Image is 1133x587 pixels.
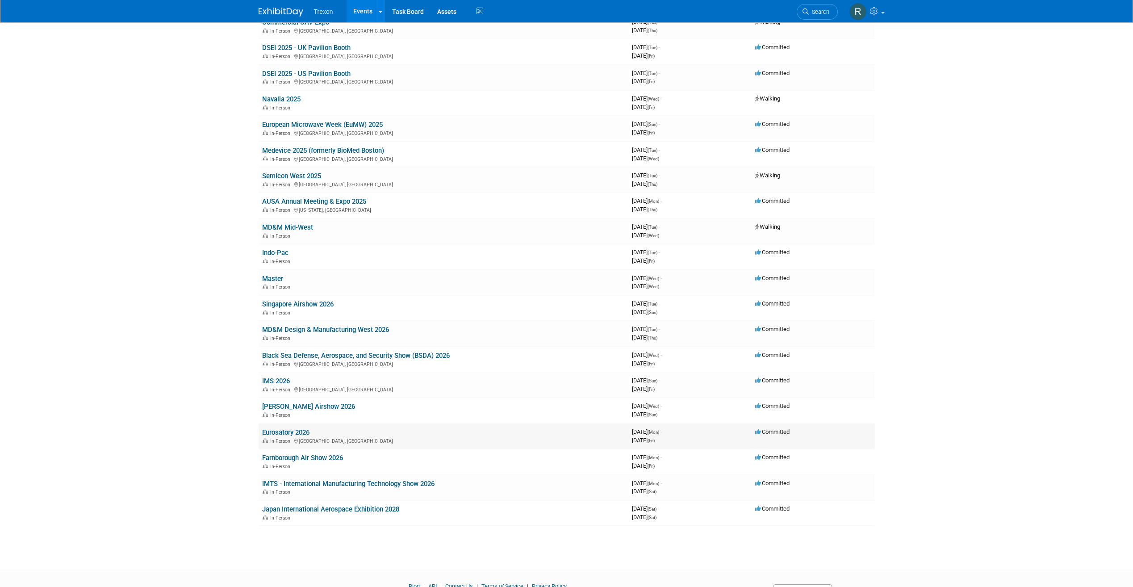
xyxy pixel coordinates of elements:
span: [DATE] [632,147,660,153]
span: In-Person [270,233,293,239]
span: In-Person [270,464,293,470]
div: [GEOGRAPHIC_DATA], [GEOGRAPHIC_DATA] [262,155,625,162]
span: [DATE] [632,70,660,76]
span: (Sat) [648,515,656,520]
span: [DATE] [632,437,655,444]
span: - [661,480,662,486]
a: [PERSON_NAME] Airshow 2026 [262,403,355,411]
a: Navalia 2025 [262,95,301,103]
span: Committed [755,44,790,50]
span: [DATE] [632,52,655,59]
a: European Microwave Week (EuMW) 2025 [262,121,383,129]
span: In-Person [270,361,293,367]
span: In-Person [270,28,293,34]
span: Committed [755,403,790,409]
span: (Tue) [648,327,657,332]
span: [DATE] [632,514,656,520]
span: [DATE] [632,360,655,367]
span: [DATE] [632,403,662,409]
span: - [659,326,660,332]
span: (Thu) [648,335,657,340]
span: (Wed) [648,353,659,358]
span: [DATE] [632,462,655,469]
span: In-Person [270,54,293,59]
span: [DATE] [632,257,655,264]
span: (Fri) [648,361,655,366]
span: [DATE] [632,334,657,341]
span: - [661,275,662,281]
span: [DATE] [632,411,657,418]
span: (Wed) [648,276,659,281]
span: (Sun) [648,310,657,315]
span: - [659,223,660,230]
span: - [659,300,660,307]
span: - [661,454,662,461]
span: (Tue) [648,225,657,230]
span: (Tue) [648,173,657,178]
span: (Wed) [648,96,659,101]
span: - [659,18,660,25]
a: MD&M Design & Manufacturing West 2026 [262,326,389,334]
span: (Fri) [648,387,655,392]
div: [GEOGRAPHIC_DATA], [GEOGRAPHIC_DATA] [262,180,625,188]
span: (Fri) [648,259,655,264]
span: [DATE] [632,454,662,461]
span: In-Person [270,182,293,188]
span: In-Person [270,259,293,264]
img: In-Person Event [263,28,268,33]
span: [DATE] [632,275,662,281]
span: (Wed) [648,284,659,289]
span: In-Person [270,335,293,341]
span: [DATE] [632,300,660,307]
span: Walking [755,18,780,25]
span: (Tue) [648,148,657,153]
span: Committed [755,275,790,281]
span: - [659,121,660,127]
span: Committed [755,326,790,332]
a: Semicon West 2025 [262,172,321,180]
span: (Thu) [648,182,657,187]
div: [GEOGRAPHIC_DATA], [GEOGRAPHIC_DATA] [262,386,625,393]
span: In-Person [270,515,293,521]
img: In-Person Event [263,387,268,391]
span: Committed [755,480,790,486]
span: (Mon) [648,199,659,204]
img: In-Person Event [263,489,268,494]
img: In-Person Event [263,105,268,109]
a: Medevice 2025 (formerly BioMed Boston) [262,147,384,155]
span: Walking [755,95,780,102]
span: (Thu) [648,28,657,33]
a: AUSA Annual Meeting & Expo 2025 [262,197,366,205]
a: Singapore Airshow 2026 [262,300,334,308]
span: [DATE] [632,197,662,204]
span: In-Person [270,412,293,418]
span: Committed [755,300,790,307]
a: Indo-Pac [262,249,288,257]
img: In-Person Event [263,182,268,186]
span: (Mon) [648,455,659,460]
span: [DATE] [632,104,655,110]
span: (Mon) [648,481,659,486]
span: [DATE] [632,283,659,289]
span: - [661,352,662,358]
div: [GEOGRAPHIC_DATA], [GEOGRAPHIC_DATA] [262,27,625,34]
img: In-Person Event [263,361,268,366]
span: (Sun) [648,412,657,417]
span: Committed [755,454,790,461]
span: (Fri) [648,105,655,110]
span: [DATE] [632,121,660,127]
span: [DATE] [632,309,657,315]
img: In-Person Event [263,335,268,340]
span: (Tue) [648,20,657,25]
span: [DATE] [632,129,655,136]
div: [GEOGRAPHIC_DATA], [GEOGRAPHIC_DATA] [262,360,625,367]
span: Committed [755,121,790,127]
span: [DATE] [632,352,662,358]
span: In-Person [270,387,293,393]
span: Committed [755,377,790,384]
a: Japan International Aerospace Exhibition 2028 [262,505,399,513]
span: - [661,95,662,102]
span: (Fri) [648,79,655,84]
a: DSEI 2025 - UK Pavilion Booth [262,44,351,52]
span: - [659,249,660,256]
